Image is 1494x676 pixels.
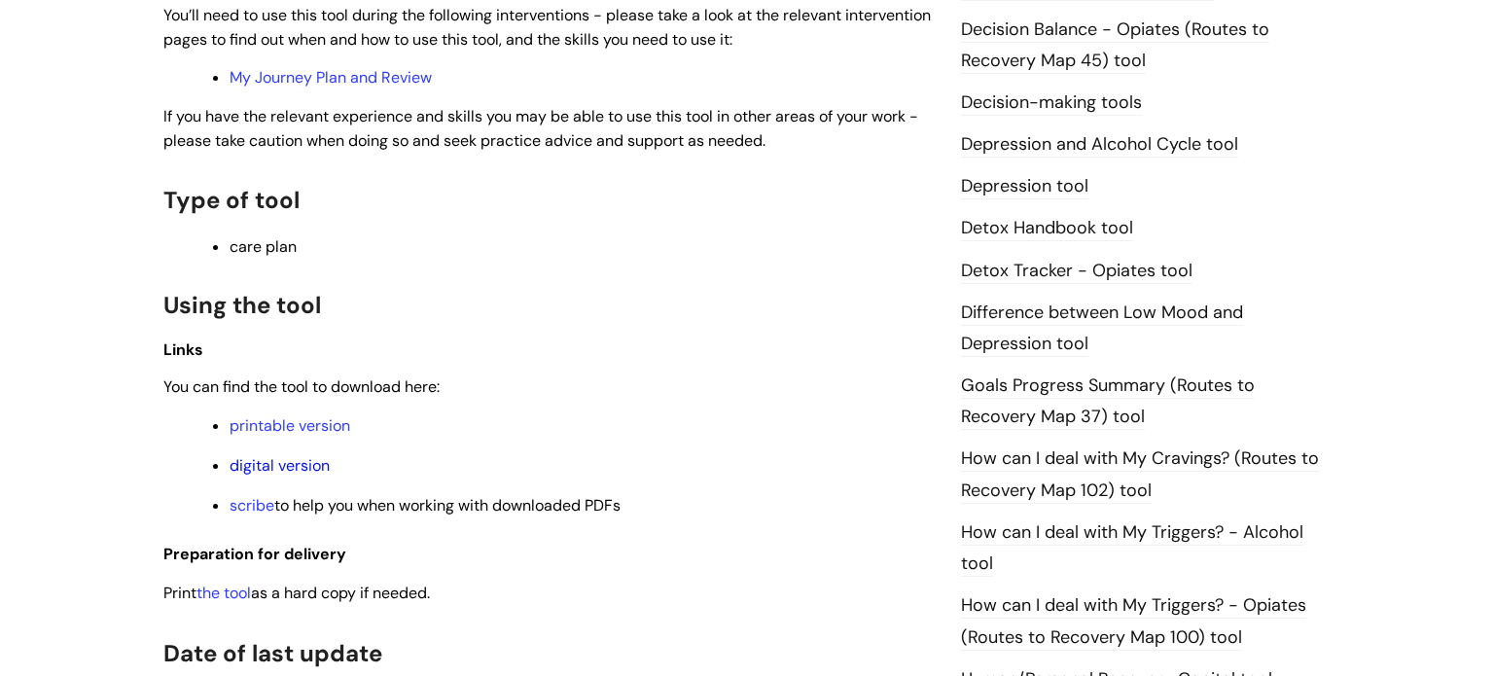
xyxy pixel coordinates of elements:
[230,67,432,88] a: My Journey Plan and Review
[961,132,1238,158] a: Depression and Alcohol Cycle tool
[961,174,1088,199] a: Depression tool
[230,495,274,516] a: scribe
[163,106,918,151] span: If you have the relevant experience and skills you may be able to use this tool in other areas of...
[961,259,1192,284] a: Detox Tracker - Opiates tool
[961,301,1243,357] a: Difference between Low Mood and Depression tool
[163,638,382,668] span: Date of last update
[961,18,1269,74] a: Decision Balance - Opiates (Routes to Recovery Map 45) tool
[163,290,321,320] span: Using the tool
[961,593,1306,650] a: How can I deal with My Triggers? - Opiates (Routes to Recovery Map 100) tool
[163,376,440,397] span: You can find the tool to download here:
[961,374,1255,430] a: Goals Progress Summary (Routes to Recovery Map 37) tool
[961,90,1142,116] a: Decision-making tools
[163,339,203,360] span: Links
[230,236,297,257] span: care plan
[163,5,931,50] span: You’ll need to use this tool during the following interventions - please take a look at the relev...
[230,455,330,476] a: digital version
[163,544,346,564] span: Preparation for delivery
[230,415,350,436] a: printable version
[961,216,1133,241] a: Detox Handbook tool
[961,520,1303,577] a: How can I deal with My Triggers? - Alcohol tool
[163,583,430,603] span: Print as a hard copy if needed.
[230,495,621,516] span: to help you when working with downloaded PDFs
[163,185,300,215] span: Type of tool
[196,583,251,603] a: the tool
[961,446,1319,503] a: How can I deal with My Cravings? (Routes to Recovery Map 102) tool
